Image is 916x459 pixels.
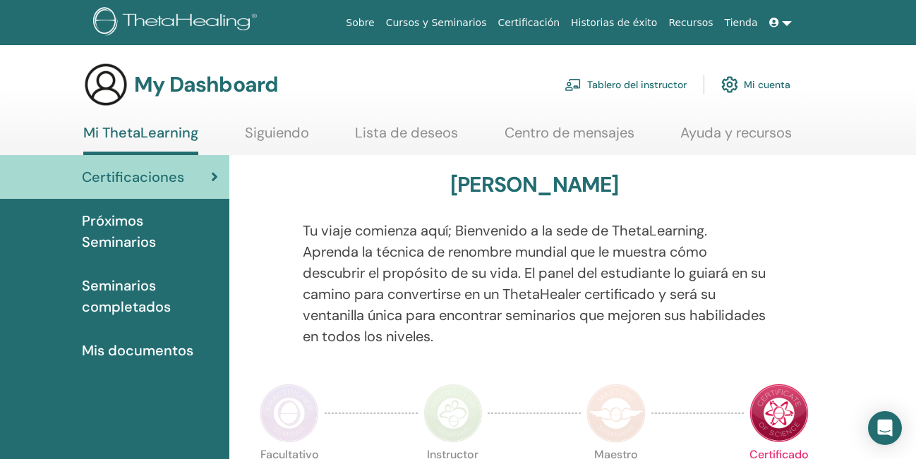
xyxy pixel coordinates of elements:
span: Certificaciones [82,166,184,188]
a: Cursos y Seminarios [380,10,493,36]
img: Master [586,384,646,443]
a: Mi ThetaLearning [83,124,198,155]
a: Historias de éxito [565,10,663,36]
img: logo.png [93,7,262,39]
a: Centro de mensajes [505,124,634,152]
span: Próximos Seminarios [82,210,218,252]
a: Tienda [719,10,764,36]
img: generic-user-icon.jpg [83,62,128,107]
a: Ayuda y recursos [680,124,792,152]
a: Recursos [663,10,718,36]
img: cog.svg [721,73,738,97]
img: Practitioner [260,384,319,443]
img: Instructor [423,384,483,443]
div: Open Intercom Messenger [868,411,902,445]
span: Seminarios completados [82,275,218,317]
a: Mi cuenta [721,69,790,100]
a: Siguiendo [245,124,309,152]
a: Sobre [340,10,380,36]
a: Tablero del instructor [565,69,687,100]
h3: [PERSON_NAME] [450,172,619,197]
img: Certificate of Science [749,384,809,443]
a: Certificación [492,10,565,36]
a: Lista de deseos [355,124,458,152]
p: Tu viaje comienza aquí; Bienvenido a la sede de ThetaLearning. Aprenda la técnica de renombre mun... [303,220,766,347]
h3: My Dashboard [134,72,278,97]
img: chalkboard-teacher.svg [565,78,581,91]
span: Mis documentos [82,340,193,361]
